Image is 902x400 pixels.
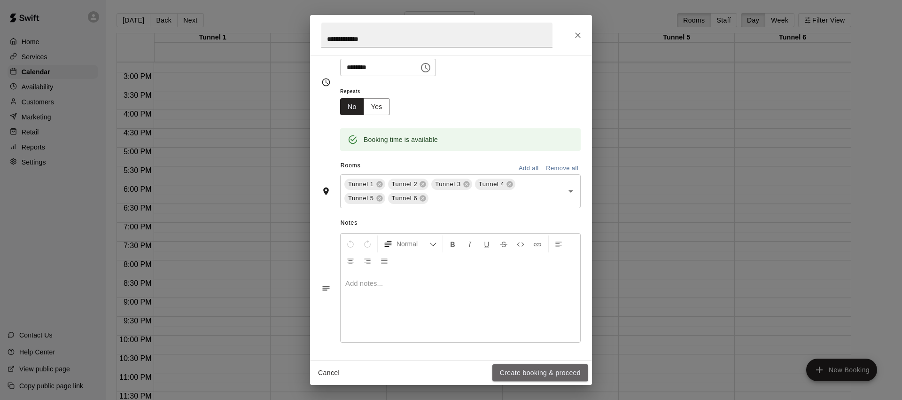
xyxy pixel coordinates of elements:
svg: Rooms [321,187,331,196]
span: Repeats [340,86,397,98]
span: Notes [341,216,581,231]
button: Cancel [314,364,344,382]
button: Format Italics [462,235,478,252]
button: Create booking & proceed [492,364,588,382]
div: Tunnel 1 [344,179,385,190]
button: Format Underline [479,235,495,252]
div: Tunnel 6 [388,193,429,204]
button: Close [569,27,586,44]
span: Tunnel 6 [388,194,421,203]
button: Format Bold [445,235,461,252]
button: Insert Link [529,235,545,252]
div: Tunnel 5 [344,193,385,204]
span: Tunnel 5 [344,194,378,203]
div: Tunnel 2 [388,179,429,190]
div: Booking time is available [364,131,438,148]
button: Undo [342,235,358,252]
button: Insert Code [513,235,529,252]
svg: Notes [321,283,331,293]
div: Tunnel 4 [475,179,516,190]
button: Right Align [359,252,375,269]
button: Choose time, selected time is 7:00 PM [416,58,435,77]
span: Tunnel 4 [475,180,508,189]
span: Tunnel 1 [344,180,378,189]
span: Normal [397,239,429,249]
div: outlined button group [340,98,390,116]
button: Add all [513,161,544,176]
span: Tunnel 3 [431,180,465,189]
span: Tunnel 2 [388,180,421,189]
button: Yes [364,98,390,116]
div: Tunnel 3 [431,179,472,190]
button: Center Align [342,252,358,269]
button: Justify Align [376,252,392,269]
button: Redo [359,235,375,252]
svg: Timing [321,78,331,87]
span: Rooms [341,162,361,169]
button: Left Align [551,235,567,252]
button: No [340,98,364,116]
button: Remove all [544,161,581,176]
button: Formatting Options [380,235,441,252]
button: Format Strikethrough [496,235,512,252]
button: Open [564,185,577,198]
